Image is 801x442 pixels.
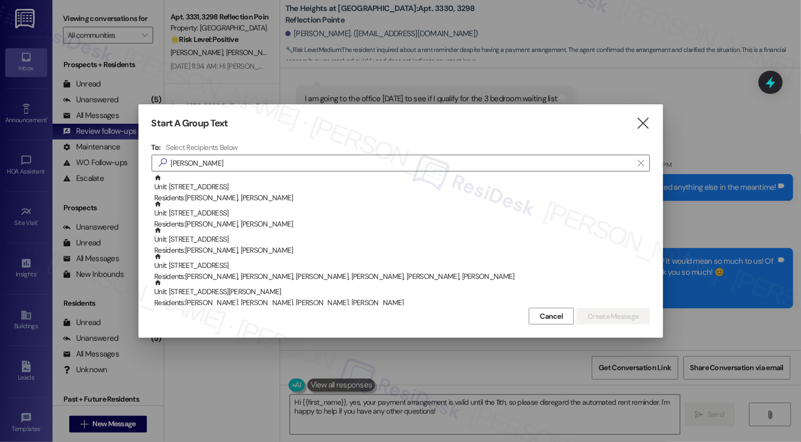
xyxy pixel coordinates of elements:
[154,245,650,256] div: Residents: [PERSON_NAME], [PERSON_NAME]
[154,253,650,283] div: Unit: [STREET_ADDRESS]
[636,118,650,129] i: 
[154,279,650,309] div: Unit: [STREET_ADDRESS][PERSON_NAME]
[152,174,650,200] div: Unit: [STREET_ADDRESS]Residents:[PERSON_NAME], [PERSON_NAME]
[152,143,161,152] h3: To:
[166,143,238,152] h4: Select Recipients Below
[152,200,650,227] div: Unit: [STREET_ADDRESS]Residents:[PERSON_NAME], [PERSON_NAME]
[154,297,650,308] div: Residents: [PERSON_NAME], [PERSON_NAME], [PERSON_NAME], [PERSON_NAME]
[638,159,644,167] i: 
[154,192,650,203] div: Residents: [PERSON_NAME], [PERSON_NAME]
[540,311,563,322] span: Cancel
[154,227,650,256] div: Unit: [STREET_ADDRESS]
[152,279,650,305] div: Unit: [STREET_ADDRESS][PERSON_NAME]Residents:[PERSON_NAME], [PERSON_NAME], [PERSON_NAME], [PERSON...
[152,117,228,130] h3: Start A Group Text
[152,253,650,279] div: Unit: [STREET_ADDRESS]Residents:[PERSON_NAME], [PERSON_NAME], [PERSON_NAME], [PERSON_NAME], [PERS...
[154,219,650,230] div: Residents: [PERSON_NAME], [PERSON_NAME]
[588,311,638,322] span: Create Message
[171,156,633,170] input: Search for any contact or apartment
[154,174,650,204] div: Unit: [STREET_ADDRESS]
[154,271,650,282] div: Residents: [PERSON_NAME], [PERSON_NAME], [PERSON_NAME], [PERSON_NAME], [PERSON_NAME], [PERSON_NAME]
[152,227,650,253] div: Unit: [STREET_ADDRESS]Residents:[PERSON_NAME], [PERSON_NAME]
[154,200,650,230] div: Unit: [STREET_ADDRESS]
[529,308,574,325] button: Cancel
[576,308,649,325] button: Create Message
[154,157,171,168] i: 
[633,155,649,171] button: Clear text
